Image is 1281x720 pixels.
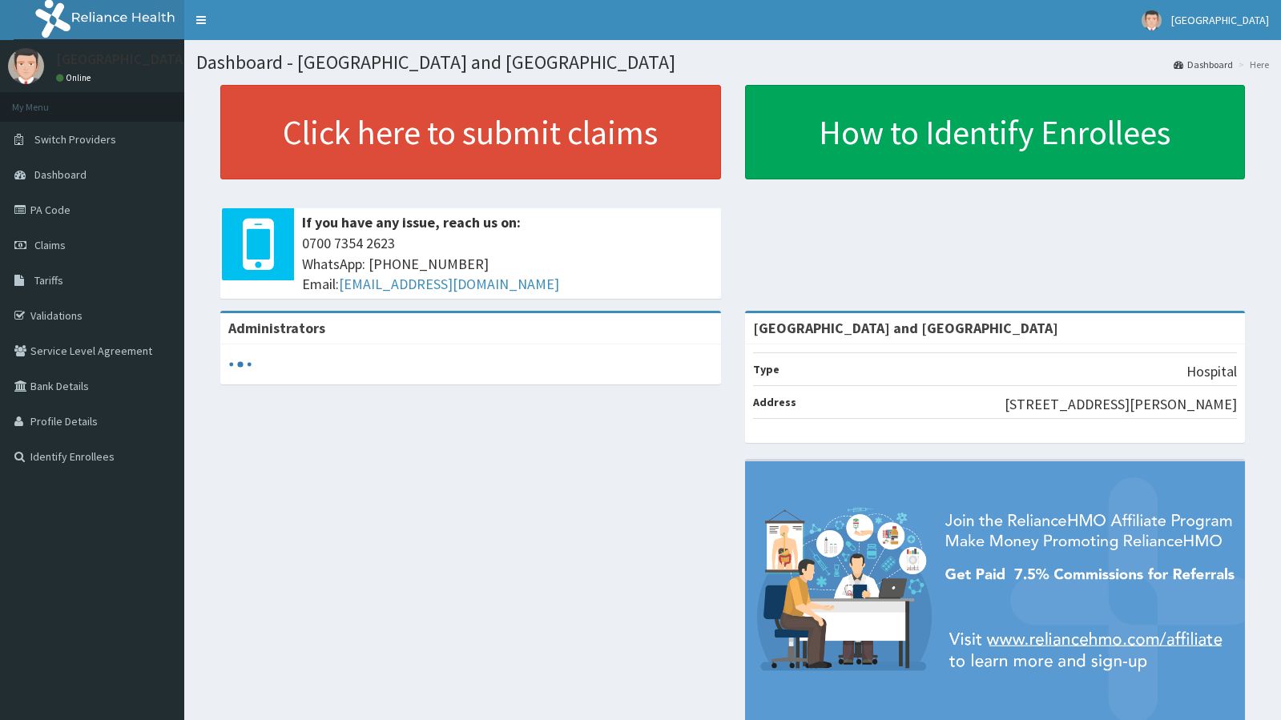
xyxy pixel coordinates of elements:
b: Address [753,395,796,409]
a: Dashboard [1174,58,1233,71]
span: Dashboard [34,167,87,182]
b: If you have any issue, reach us on: [302,213,521,231]
span: 0700 7354 2623 WhatsApp: [PHONE_NUMBER] Email: [302,233,713,295]
a: [EMAIL_ADDRESS][DOMAIN_NAME] [339,275,559,293]
span: Claims [34,238,66,252]
li: Here [1235,58,1269,71]
svg: audio-loading [228,352,252,376]
b: Administrators [228,319,325,337]
p: [STREET_ADDRESS][PERSON_NAME] [1005,394,1237,415]
a: Click here to submit claims [220,85,721,179]
strong: [GEOGRAPHIC_DATA] and [GEOGRAPHIC_DATA] [753,319,1058,337]
a: Online [56,72,95,83]
img: User Image [1142,10,1162,30]
span: Switch Providers [34,132,116,147]
p: Hospital [1186,361,1237,382]
img: User Image [8,48,44,84]
span: [GEOGRAPHIC_DATA] [1171,13,1269,27]
p: [GEOGRAPHIC_DATA] [56,52,188,66]
span: Tariffs [34,273,63,288]
b: Type [753,362,779,376]
a: How to Identify Enrollees [745,85,1246,179]
h1: Dashboard - [GEOGRAPHIC_DATA] and [GEOGRAPHIC_DATA] [196,52,1269,73]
